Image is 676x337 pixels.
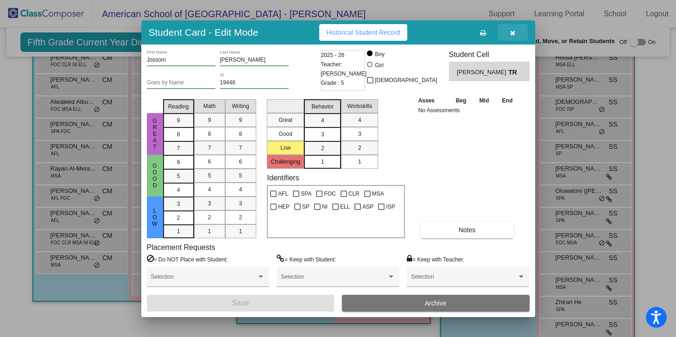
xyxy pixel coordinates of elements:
span: SPA [301,188,311,199]
div: Girl [374,61,384,70]
span: 1 [358,158,361,166]
span: ASP [362,201,373,212]
label: = Keep with Student: [277,254,336,264]
span: 2025 - 26 [321,51,345,60]
label: Placement Requests [147,243,215,252]
span: 2 [321,144,324,153]
span: 3 [208,199,211,208]
span: Historical Student Record [327,29,400,36]
span: 3 [358,130,361,138]
span: 9 [177,116,180,125]
span: Writing [232,102,249,110]
span: MSA [372,188,384,199]
span: TR [508,68,521,77]
th: Beg [449,95,473,106]
span: 5 [208,172,211,180]
span: 6 [177,158,180,166]
span: 1 [321,158,324,166]
span: Grade : 5 [321,78,344,88]
span: FOC [324,188,335,199]
span: 3 [177,200,180,208]
input: goes by name [147,80,215,86]
h3: Student Card - Edit Mode [149,26,259,38]
span: 8 [208,130,211,138]
span: 7 [208,144,211,152]
span: 2 [239,213,242,222]
span: Great [151,118,159,150]
span: Notes [459,226,476,234]
span: 2 [177,214,180,222]
span: 5 [177,172,180,180]
span: ELL [340,201,350,212]
span: 4 [358,116,361,124]
span: Good [151,163,159,189]
span: 7 [239,144,242,152]
th: End [495,95,519,106]
span: Behavior [312,102,334,111]
span: 2 [358,144,361,152]
span: 1 [208,227,211,235]
span: 7 [177,144,180,153]
span: 4 [321,116,324,125]
span: 9 [208,116,211,124]
span: Low [151,208,159,227]
span: 2 [208,213,211,222]
div: Boy [374,50,385,58]
span: Save [232,299,249,307]
button: Historical Student Record [319,24,408,41]
span: [PERSON_NAME] [457,68,508,77]
span: 8 [177,130,180,139]
th: Asses [416,95,449,106]
span: 1 [177,227,180,235]
span: Workskills [347,102,372,110]
span: 5 [239,172,242,180]
span: 4 [208,185,211,194]
span: 9 [239,116,242,124]
span: Reading [168,102,189,111]
td: No Assessments [416,106,519,115]
th: Mid [473,95,495,106]
span: ISP [386,201,395,212]
span: CLR [348,188,360,199]
span: Archive [425,299,447,307]
span: SP [302,201,310,212]
label: = Keep with Teacher: [407,254,464,264]
span: 1 [239,227,242,235]
span: 4 [177,186,180,194]
span: 6 [208,158,211,166]
span: Math [203,102,216,110]
label: Identifiers [267,173,299,182]
button: Archive [342,295,530,312]
button: Save [147,295,335,312]
span: [DEMOGRAPHIC_DATA] [375,75,437,86]
input: Enter ID [220,80,289,86]
span: 8 [239,130,242,138]
span: HEP [278,201,290,212]
button: Notes [421,222,514,238]
h3: Student Cell [449,50,530,59]
span: Teacher: [PERSON_NAME] [321,60,367,78]
span: AFL [278,188,288,199]
span: 3 [239,199,242,208]
span: NI [322,201,328,212]
span: 4 [239,185,242,194]
label: = Do NOT Place with Student: [147,254,228,264]
span: 6 [239,158,242,166]
span: 3 [321,130,324,139]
